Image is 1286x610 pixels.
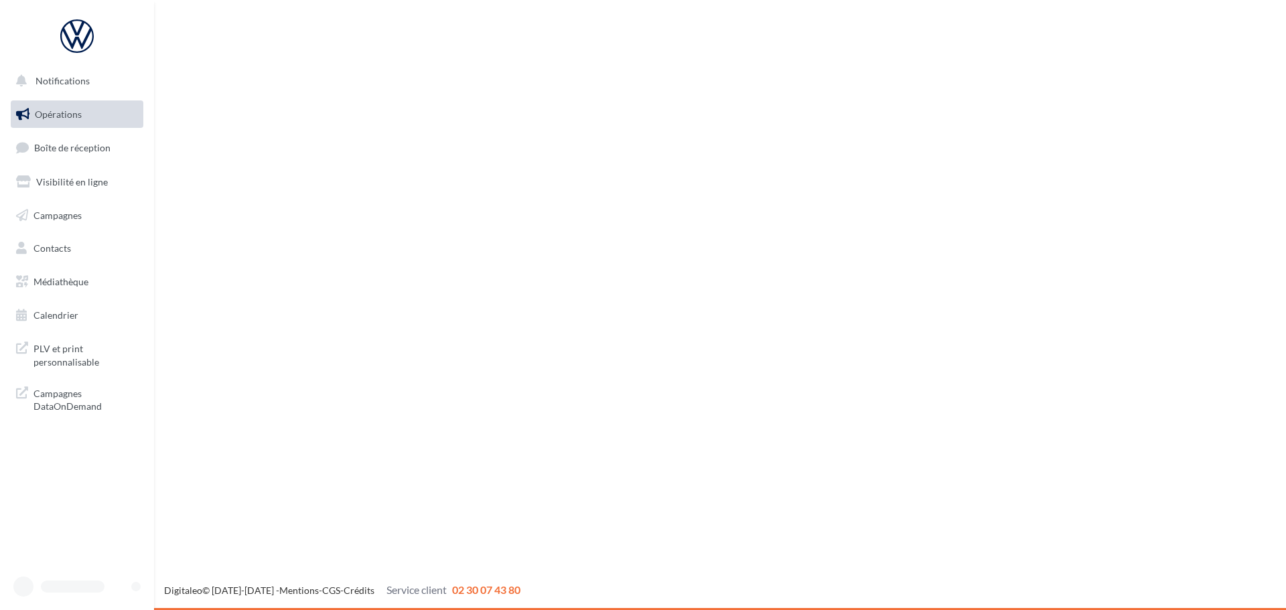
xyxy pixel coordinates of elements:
span: Notifications [35,75,90,86]
a: Opérations [8,100,146,129]
a: Digitaleo [164,585,202,596]
span: © [DATE]-[DATE] - - - [164,585,520,596]
a: CGS [322,585,340,596]
span: 02 30 07 43 80 [452,583,520,596]
span: Calendrier [33,309,78,321]
span: PLV et print personnalisable [33,339,138,368]
span: Médiathèque [33,276,88,287]
a: Contacts [8,234,146,262]
a: Calendrier [8,301,146,329]
a: Médiathèque [8,268,146,296]
span: Boîte de réception [34,142,111,153]
span: Contacts [33,242,71,254]
a: Campagnes DataOnDemand [8,379,146,418]
span: Campagnes [33,209,82,220]
a: Mentions [279,585,319,596]
a: Boîte de réception [8,133,146,162]
a: PLV et print personnalisable [8,334,146,374]
span: Service client [386,583,447,596]
span: Opérations [35,108,82,120]
a: Crédits [344,585,374,596]
button: Notifications [8,67,141,95]
span: Visibilité en ligne [36,176,108,187]
a: Visibilité en ligne [8,168,146,196]
span: Campagnes DataOnDemand [33,384,138,413]
a: Campagnes [8,202,146,230]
